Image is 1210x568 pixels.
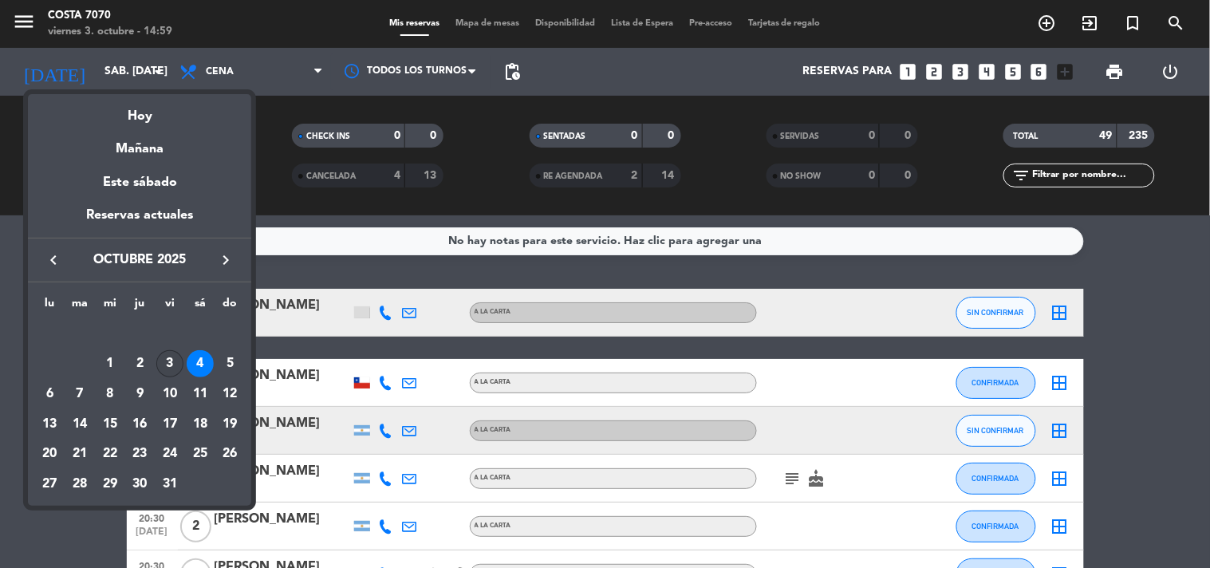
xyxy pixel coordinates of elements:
div: Hoy [28,94,251,127]
div: 20 [36,440,63,467]
td: 18 de octubre de 2025 [185,409,215,440]
div: 14 [66,411,93,438]
div: 12 [217,381,244,408]
td: 17 de octubre de 2025 [155,409,185,440]
div: 29 [97,471,124,498]
td: 16 de octubre de 2025 [125,409,156,440]
span: octubre 2025 [68,250,211,270]
td: 13 de octubre de 2025 [34,409,65,440]
div: 13 [36,411,63,438]
td: 29 de octubre de 2025 [95,469,125,499]
td: 20 de octubre de 2025 [34,439,65,469]
td: 30 de octubre de 2025 [125,469,156,499]
div: 31 [156,471,183,498]
td: 28 de octubre de 2025 [65,469,95,499]
td: 10 de octubre de 2025 [155,379,185,409]
div: 27 [36,471,63,498]
div: 30 [126,471,153,498]
td: OCT. [34,319,245,349]
button: keyboard_arrow_left [39,250,68,270]
th: martes [65,294,95,319]
div: Reservas actuales [28,205,251,238]
td: 11 de octubre de 2025 [185,379,215,409]
td: 2 de octubre de 2025 [125,349,156,379]
div: 26 [217,440,244,467]
div: 28 [66,471,93,498]
td: 4 de octubre de 2025 [185,349,215,379]
div: 22 [97,440,124,467]
div: 4 [187,350,214,377]
div: 16 [126,411,153,438]
td: 21 de octubre de 2025 [65,439,95,469]
div: 19 [217,411,244,438]
div: 7 [66,381,93,408]
td: 15 de octubre de 2025 [95,409,125,440]
div: 5 [217,350,244,377]
td: 12 de octubre de 2025 [215,379,246,409]
td: 7 de octubre de 2025 [65,379,95,409]
th: sábado [185,294,215,319]
button: keyboard_arrow_right [211,250,240,270]
td: 19 de octubre de 2025 [215,409,246,440]
th: domingo [215,294,246,319]
td: 22 de octubre de 2025 [95,439,125,469]
th: jueves [125,294,156,319]
div: 2 [126,350,153,377]
td: 31 de octubre de 2025 [155,469,185,499]
td: 6 de octubre de 2025 [34,379,65,409]
td: 9 de octubre de 2025 [125,379,156,409]
div: 8 [97,381,124,408]
div: 1 [97,350,124,377]
th: lunes [34,294,65,319]
td: 23 de octubre de 2025 [125,439,156,469]
div: 24 [156,440,183,467]
td: 26 de octubre de 2025 [215,439,246,469]
i: keyboard_arrow_left [44,250,63,270]
td: 27 de octubre de 2025 [34,469,65,499]
i: keyboard_arrow_right [216,250,235,270]
div: 25 [187,440,214,467]
div: 9 [126,381,153,408]
div: 15 [97,411,124,438]
td: 3 de octubre de 2025 [155,349,185,379]
td: 5 de octubre de 2025 [215,349,246,379]
td: 24 de octubre de 2025 [155,439,185,469]
th: viernes [155,294,185,319]
th: miércoles [95,294,125,319]
div: 6 [36,381,63,408]
div: 3 [156,350,183,377]
div: Este sábado [28,160,251,205]
td: 1 de octubre de 2025 [95,349,125,379]
div: 10 [156,381,183,408]
td: 8 de octubre de 2025 [95,379,125,409]
div: Mañana [28,127,251,160]
div: 21 [66,440,93,467]
div: 23 [126,440,153,467]
td: 14 de octubre de 2025 [65,409,95,440]
div: 18 [187,411,214,438]
td: 25 de octubre de 2025 [185,439,215,469]
div: 17 [156,411,183,438]
div: 11 [187,381,214,408]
